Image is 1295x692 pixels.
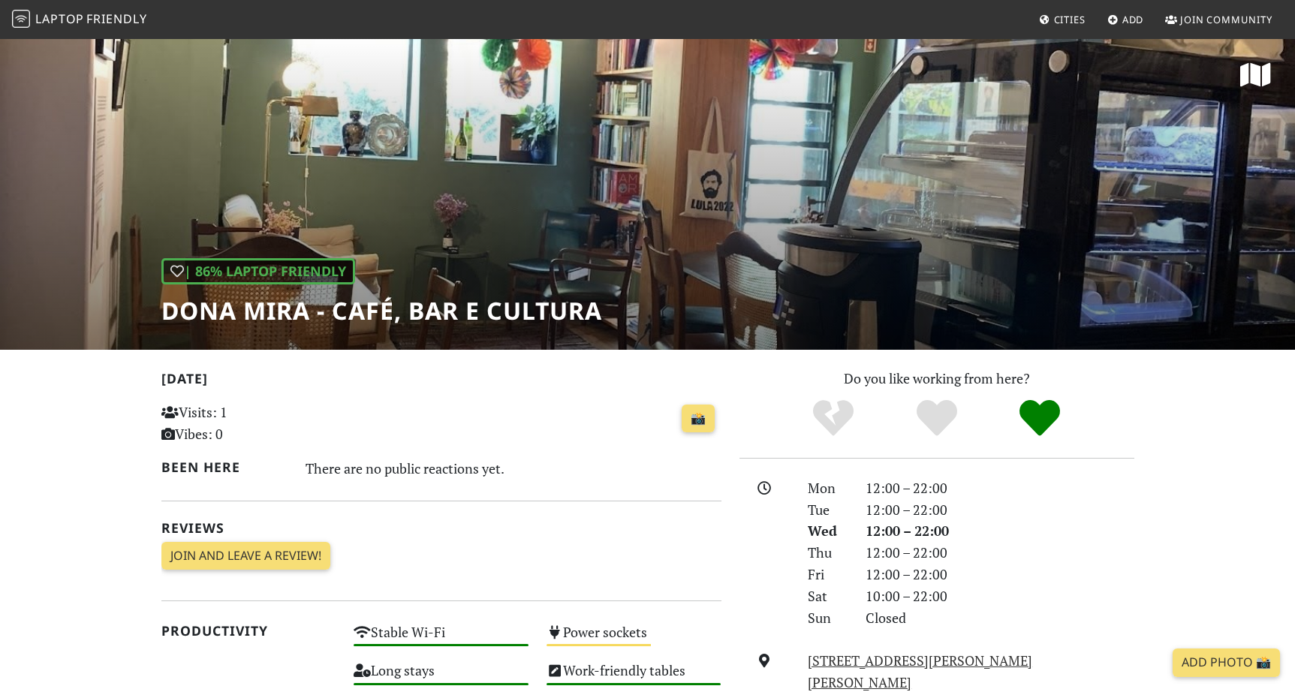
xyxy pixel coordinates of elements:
[682,405,715,433] a: 📸
[857,477,1143,499] div: 12:00 – 22:00
[799,477,856,499] div: Mon
[799,499,856,521] div: Tue
[161,542,330,570] a: Join and leave a review!
[161,623,336,639] h2: Productivity
[161,402,336,445] p: Visits: 1 Vibes: 0
[1159,6,1278,33] a: Join Community
[857,564,1143,585] div: 12:00 – 22:00
[857,542,1143,564] div: 12:00 – 22:00
[1101,6,1150,33] a: Add
[885,398,989,439] div: Yes
[12,10,30,28] img: LaptopFriendly
[782,398,885,439] div: No
[161,459,288,475] h2: Been here
[857,499,1143,521] div: 12:00 – 22:00
[35,11,84,27] span: Laptop
[538,620,730,658] div: Power sockets
[306,456,721,480] div: There are no public reactions yet.
[161,371,721,393] h2: [DATE]
[799,520,856,542] div: Wed
[1180,13,1272,26] span: Join Community
[857,520,1143,542] div: 12:00 – 22:00
[799,585,856,607] div: Sat
[799,607,856,629] div: Sun
[857,607,1143,629] div: Closed
[1054,13,1086,26] span: Cities
[808,651,1032,691] a: [STREET_ADDRESS][PERSON_NAME][PERSON_NAME]
[161,520,721,536] h2: Reviews
[1173,648,1280,677] a: Add Photo 📸
[857,585,1143,607] div: 10:00 – 22:00
[739,368,1134,390] p: Do you like working from here?
[1033,6,1092,33] a: Cities
[161,296,602,325] h1: Dona Mira - Café, Bar e Cultura
[345,620,538,658] div: Stable Wi-Fi
[1122,13,1144,26] span: Add
[799,564,856,585] div: Fri
[988,398,1092,439] div: Definitely!
[86,11,146,27] span: Friendly
[799,542,856,564] div: Thu
[161,258,355,284] div: | 86% Laptop Friendly
[12,7,147,33] a: LaptopFriendly LaptopFriendly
